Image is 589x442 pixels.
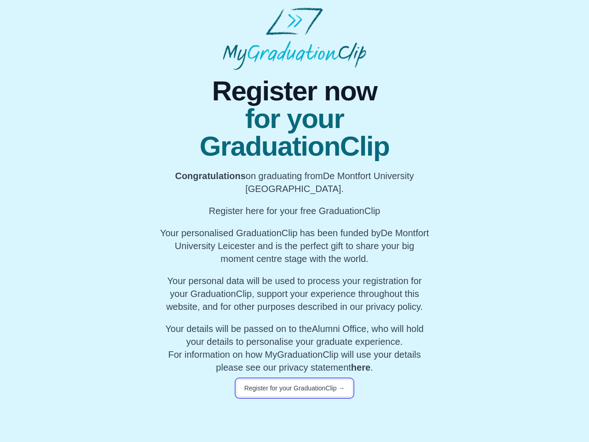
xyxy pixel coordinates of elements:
[237,379,353,397] button: Register for your GraduationClip →
[165,324,423,372] span: For information on how MyGraduationClip will use your details please see our privacy statement .
[158,227,431,265] p: Your personalised GraduationClip has been funded by De Montfort University Leicester and is the p...
[223,7,366,70] img: MyGraduationClip
[158,204,431,217] p: Register here for your free GraduationClip
[158,274,431,313] p: Your personal data will be used to process your registration for your GraduationClip, support you...
[158,169,431,195] p: on graduating from De Montfort University [GEOGRAPHIC_DATA].
[351,362,370,372] a: here
[158,77,431,105] span: Register now
[165,324,423,347] span: Your details will be passed on to the , who will hold your details to personalise your graduate e...
[158,105,431,160] span: for your GraduationClip
[312,324,367,334] span: Alumni Office
[175,171,245,181] b: Congratulations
